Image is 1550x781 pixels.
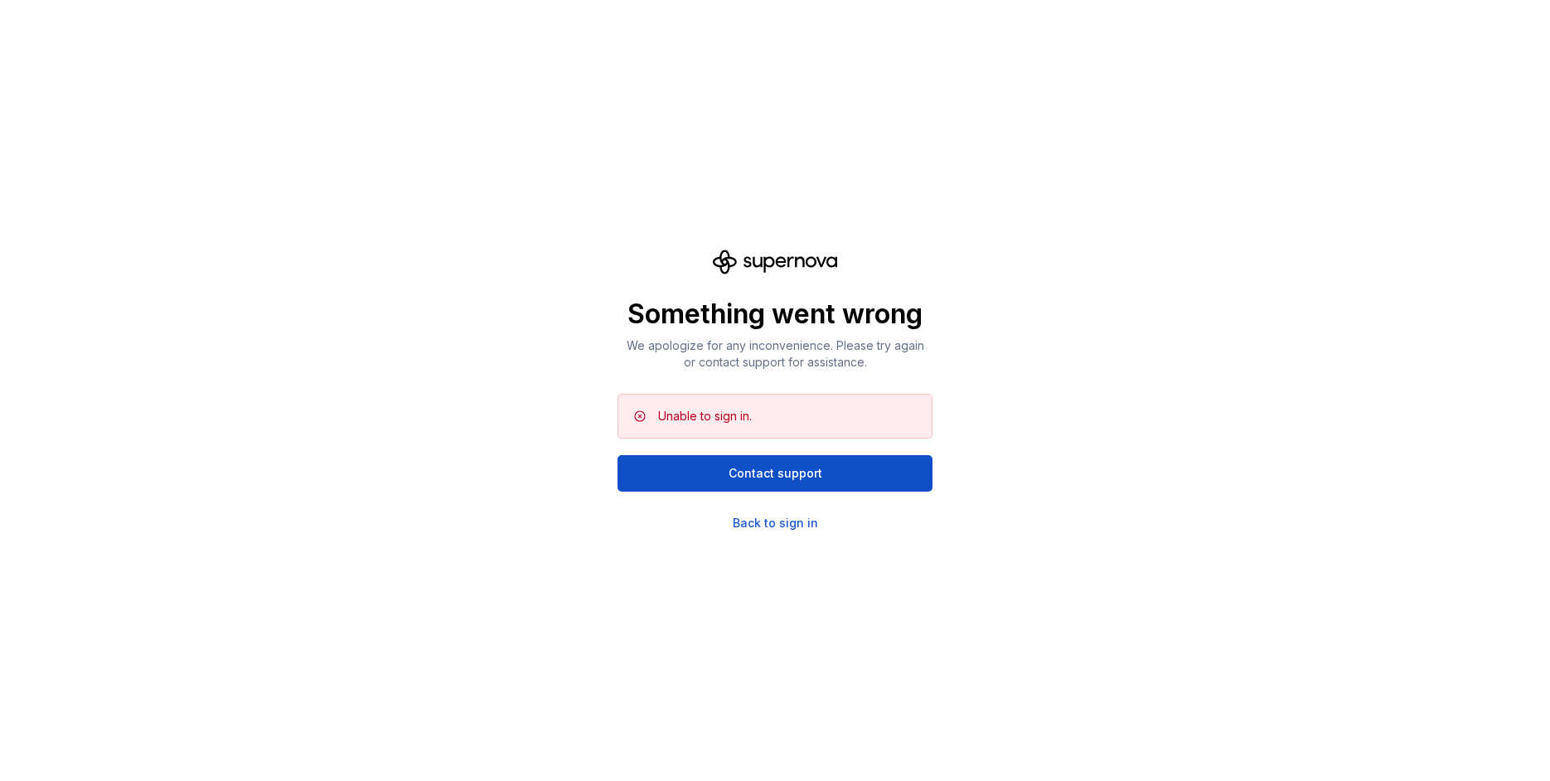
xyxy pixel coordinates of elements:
p: We apologize for any inconvenience. Please try again or contact support for assistance. [618,337,932,371]
div: Unable to sign in. [658,408,752,424]
button: Contact support [618,455,932,492]
a: Back to sign in [733,515,818,531]
p: Something went wrong [618,298,932,331]
span: Contact support [729,465,822,482]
